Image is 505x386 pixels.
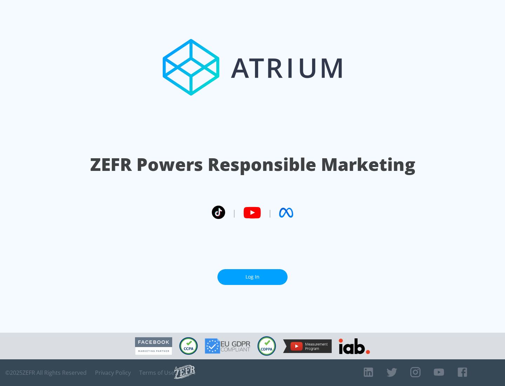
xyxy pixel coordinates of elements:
a: Privacy Policy [95,369,131,376]
img: GDPR Compliant [205,338,250,354]
a: Terms of Use [139,369,174,376]
img: COPPA Compliant [257,336,276,356]
a: Log In [217,269,288,285]
img: Facebook Marketing Partner [135,337,172,355]
img: CCPA Compliant [179,337,198,355]
span: © 2025 ZEFR All Rights Reserved [5,369,87,376]
h1: ZEFR Powers Responsible Marketing [90,152,415,177]
img: YouTube Measurement Program [283,339,332,353]
img: IAB [339,338,370,354]
span: | [232,207,236,218]
span: | [268,207,272,218]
